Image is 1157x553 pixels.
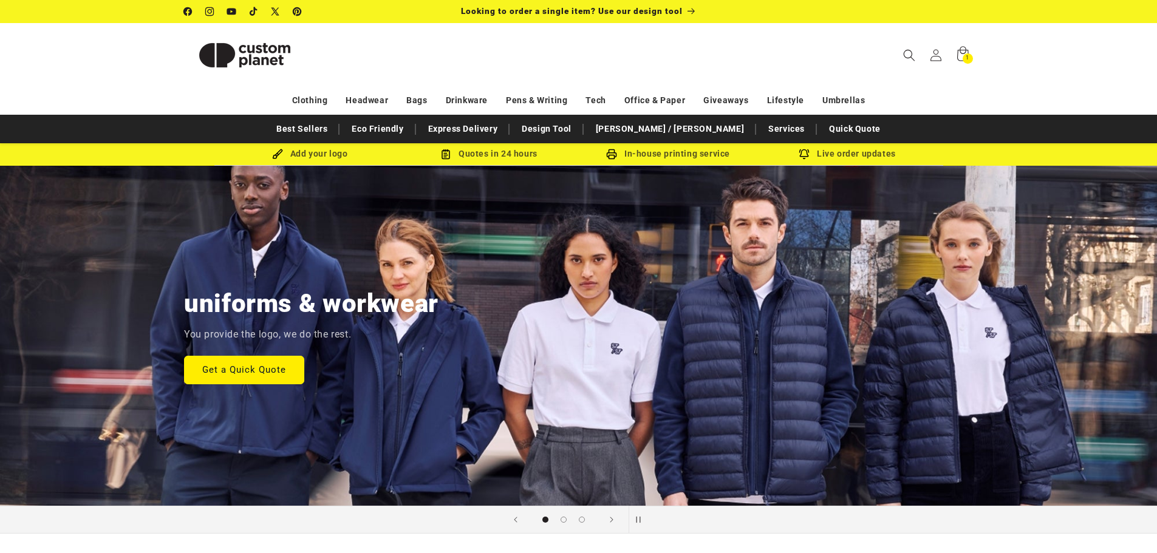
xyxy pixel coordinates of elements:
[346,118,409,140] a: Eco Friendly
[184,326,351,344] p: You provide the logo, we do the rest.
[629,506,655,533] button: Pause slideshow
[502,506,529,533] button: Previous slide
[598,506,625,533] button: Next slide
[446,90,488,111] a: Drinkware
[346,90,388,111] a: Headwear
[799,149,810,160] img: Order updates
[758,146,937,161] div: Live order updates
[220,146,400,161] div: Add your logo
[555,511,573,529] button: Load slide 2 of 3
[624,90,685,111] a: Office & Paper
[440,149,451,160] img: Order Updates Icon
[966,53,969,64] span: 1
[573,511,591,529] button: Load slide 3 of 3
[536,511,555,529] button: Load slide 1 of 3
[422,118,504,140] a: Express Delivery
[292,90,328,111] a: Clothing
[590,118,750,140] a: [PERSON_NAME] / [PERSON_NAME]
[179,23,310,87] a: Custom Planet
[579,146,758,161] div: In-house printing service
[703,90,748,111] a: Giveaways
[585,90,606,111] a: Tech
[767,90,804,111] a: Lifestyle
[823,118,887,140] a: Quick Quote
[762,118,811,140] a: Services
[184,287,439,320] h2: uniforms & workwear
[822,90,865,111] a: Umbrellas
[896,42,923,69] summary: Search
[406,90,427,111] a: Bags
[516,118,578,140] a: Design Tool
[606,149,617,160] img: In-house printing
[272,149,283,160] img: Brush Icon
[270,118,333,140] a: Best Sellers
[506,90,567,111] a: Pens & Writing
[400,146,579,161] div: Quotes in 24 hours
[461,6,683,16] span: Looking to order a single item? Use our design tool
[184,355,304,384] a: Get a Quick Quote
[184,28,305,83] img: Custom Planet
